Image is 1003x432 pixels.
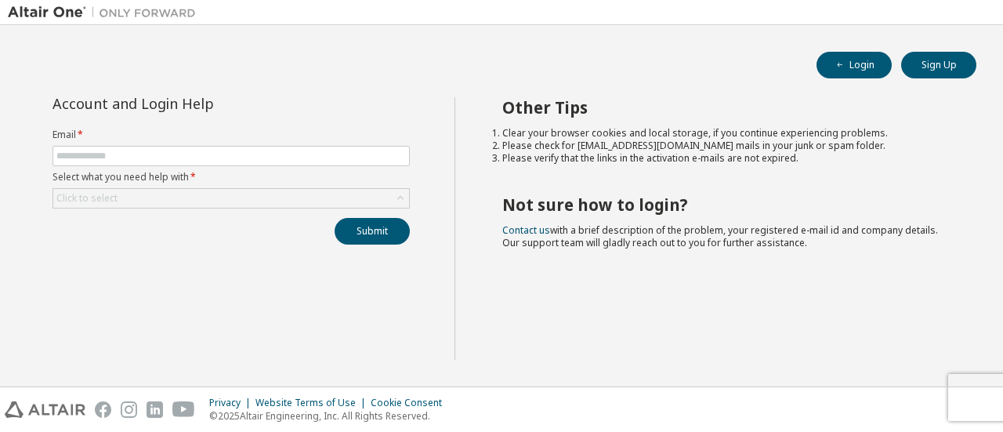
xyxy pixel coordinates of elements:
[121,401,137,418] img: instagram.svg
[502,152,949,165] li: Please verify that the links in the activation e-mails are not expired.
[502,97,949,118] h2: Other Tips
[335,218,410,245] button: Submit
[53,129,410,141] label: Email
[172,401,195,418] img: youtube.svg
[502,140,949,152] li: Please check for [EMAIL_ADDRESS][DOMAIN_NAME] mails in your junk or spam folder.
[209,409,451,423] p: © 2025 Altair Engineering, Inc. All Rights Reserved.
[901,52,976,78] button: Sign Up
[502,223,550,237] a: Contact us
[817,52,892,78] button: Login
[209,397,255,409] div: Privacy
[56,192,118,205] div: Click to select
[371,397,451,409] div: Cookie Consent
[502,223,938,249] span: with a brief description of the problem, your registered e-mail id and company details. Our suppo...
[502,194,949,215] h2: Not sure how to login?
[95,401,111,418] img: facebook.svg
[53,171,410,183] label: Select what you need help with
[53,189,409,208] div: Click to select
[147,401,163,418] img: linkedin.svg
[8,5,204,20] img: Altair One
[255,397,371,409] div: Website Terms of Use
[53,97,339,110] div: Account and Login Help
[5,401,85,418] img: altair_logo.svg
[502,127,949,140] li: Clear your browser cookies and local storage, if you continue experiencing problems.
